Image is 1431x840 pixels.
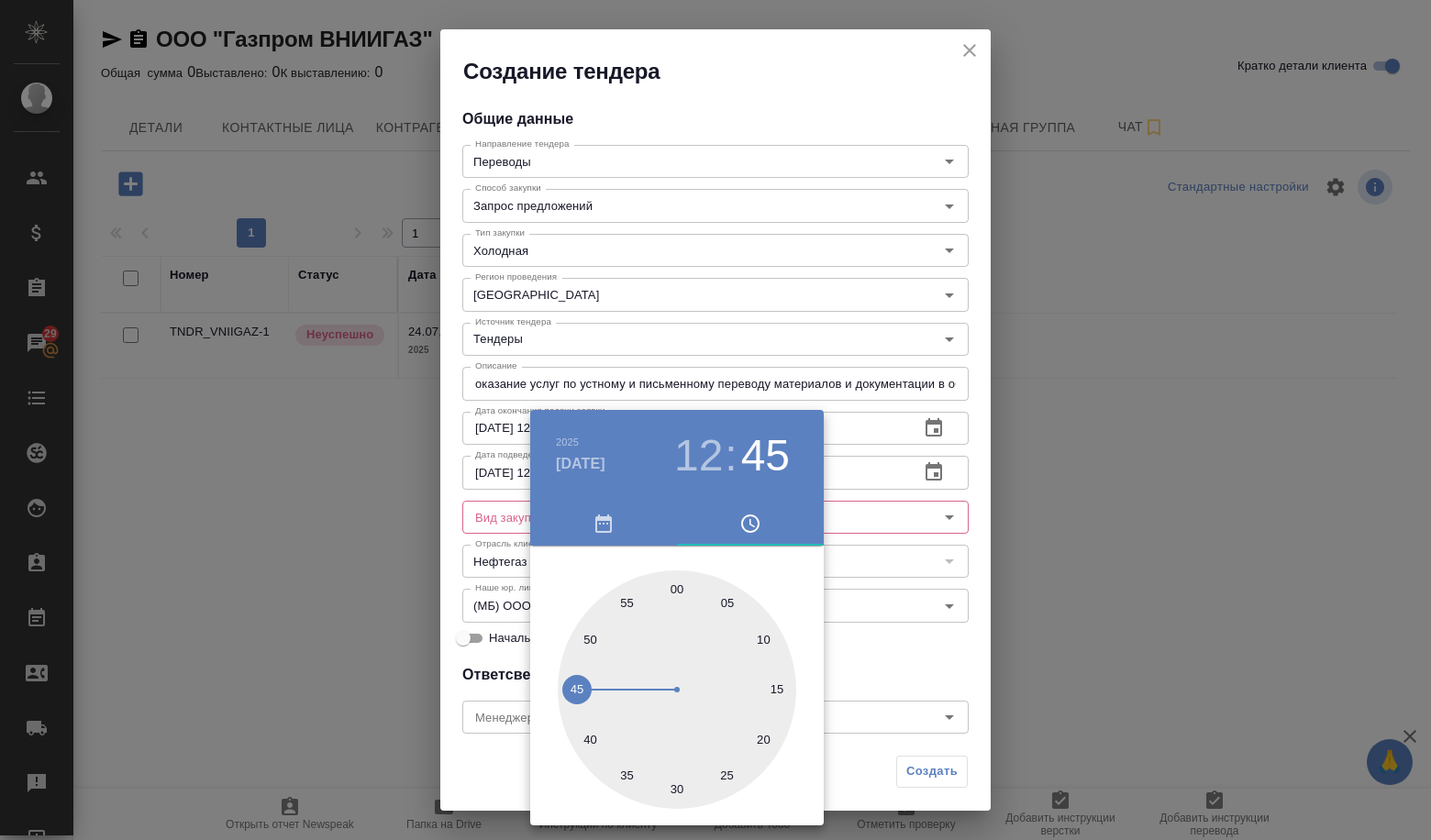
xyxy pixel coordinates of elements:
button: 2025 [556,437,579,448]
h3: : [725,430,737,481]
button: 45 [741,430,790,481]
button: 12 [674,430,723,481]
button: [DATE] [556,453,605,475]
